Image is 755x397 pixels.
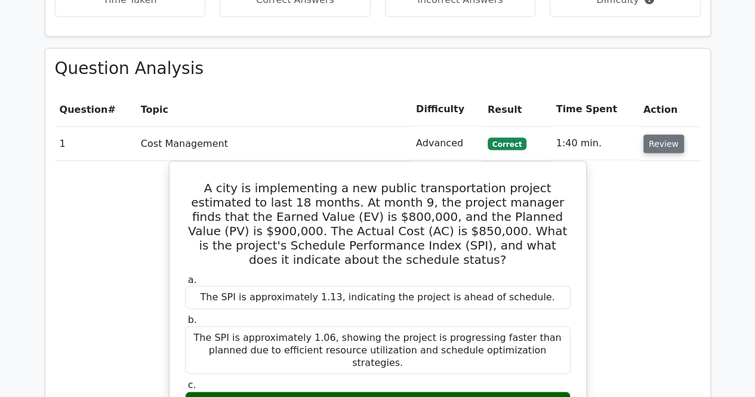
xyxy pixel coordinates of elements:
td: Cost Management [136,127,411,161]
div: The SPI is approximately 1.06, showing the project is progressing faster than planned due to effi... [185,327,571,374]
th: Result [483,93,551,127]
span: c. [188,379,196,390]
th: # [55,93,136,127]
div: The SPI is approximately 1.13, indicating the project is ahead of schedule. [185,286,571,309]
h5: A city is implementing a new public transportation project estimated to last 18 months. At month ... [184,181,572,267]
td: 1 [55,127,136,161]
th: Difficulty [411,93,483,127]
td: Advanced [411,127,483,161]
span: Correct [488,138,526,150]
td: 1:40 min. [551,127,638,161]
button: Review [643,135,684,153]
span: b. [188,314,197,325]
th: Topic [136,93,411,127]
th: Time Spent [551,93,638,127]
h3: Question Analysis [55,59,701,79]
span: a. [188,274,197,285]
span: Question [60,104,108,115]
th: Action [639,93,701,127]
